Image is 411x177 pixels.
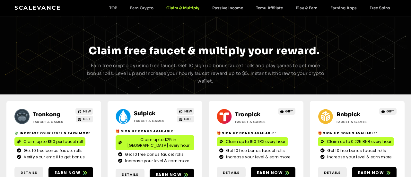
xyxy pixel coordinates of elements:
[103,5,124,10] a: TOP
[14,4,61,11] a: Scalevance
[324,170,341,175] span: Details
[76,116,93,122] a: GIFT
[14,131,93,136] h2: 💸 Increase your level & earn more
[224,148,285,154] span: Get 10 free bonus faucet rolls
[289,5,324,10] a: Play & Earn
[379,108,397,115] a: GIFT
[363,5,397,10] a: Free Spins
[83,109,91,114] span: NEW
[326,148,386,154] span: Get 10 free bonus faucet rolls
[358,170,384,176] span: Earn now
[89,44,320,57] span: Claim free faucet & multiply your reward.
[22,148,83,154] span: Get 10 free bonus faucet rolls
[326,154,391,160] span: Increase your level & earn more
[123,152,184,157] span: Get 10 free bonus faucet rolls
[125,137,192,148] span: Claim up to $25 in [GEOGRAPHIC_DATA] every hour
[337,111,360,118] a: Bnbpick
[23,139,83,145] span: Claim up to $50 per faucet roll
[278,108,296,115] a: GIFT
[33,111,60,118] a: Tronkong
[318,131,397,136] h2: 🎁 Sign Up Bonus Available!
[226,139,285,145] span: Claim up to 150 TRX every hour
[223,170,240,175] span: Details
[235,119,275,124] h2: Faucet & Games
[177,116,195,122] a: GIFT
[184,109,192,114] span: NEW
[249,5,289,10] a: Temu Affiliate
[86,62,325,85] p: Earn free crypto by using free faucet. Get 10 sign up bonus faucet rolls and play games to get mo...
[124,5,160,10] a: Earn Crypto
[217,131,295,136] h2: 🎁 Sign Up Bonus Available!
[116,129,194,134] h2: 🎁 Sign Up Bonus Available!
[21,170,37,175] span: Details
[177,108,194,115] a: NEW
[257,170,283,176] span: Earn now
[14,137,85,146] a: Claim up to $50 per faucet roll
[33,119,73,124] h2: Faucet & Games
[134,110,155,117] a: Suipick
[184,117,192,121] span: GIFT
[206,5,249,10] a: Passive Income
[217,137,288,146] a: Claim up to 150 TRX every hour
[235,111,260,118] a: Tronpick
[55,170,81,176] span: Earn now
[75,108,93,115] a: NEW
[337,119,377,124] h2: Faucet & Games
[103,5,397,10] nav: Menu
[285,109,293,114] span: GIFT
[22,154,85,160] span: Verify your email to get bonus
[134,119,174,123] h2: Faucet & Games
[123,158,189,164] span: Increase your level & earn more
[116,135,194,150] a: Claim up to $25 in [GEOGRAPHIC_DATA] every hour
[318,137,394,146] a: Claim up to 0.225 BNB every hour
[324,5,363,10] a: Earning Apps
[83,117,91,121] span: GIFT
[160,5,206,10] a: Claim & Multiply
[327,139,391,145] span: Claim up to 0.225 BNB every hour
[386,109,394,114] span: GIFT
[224,154,290,160] span: Increase your level & earn more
